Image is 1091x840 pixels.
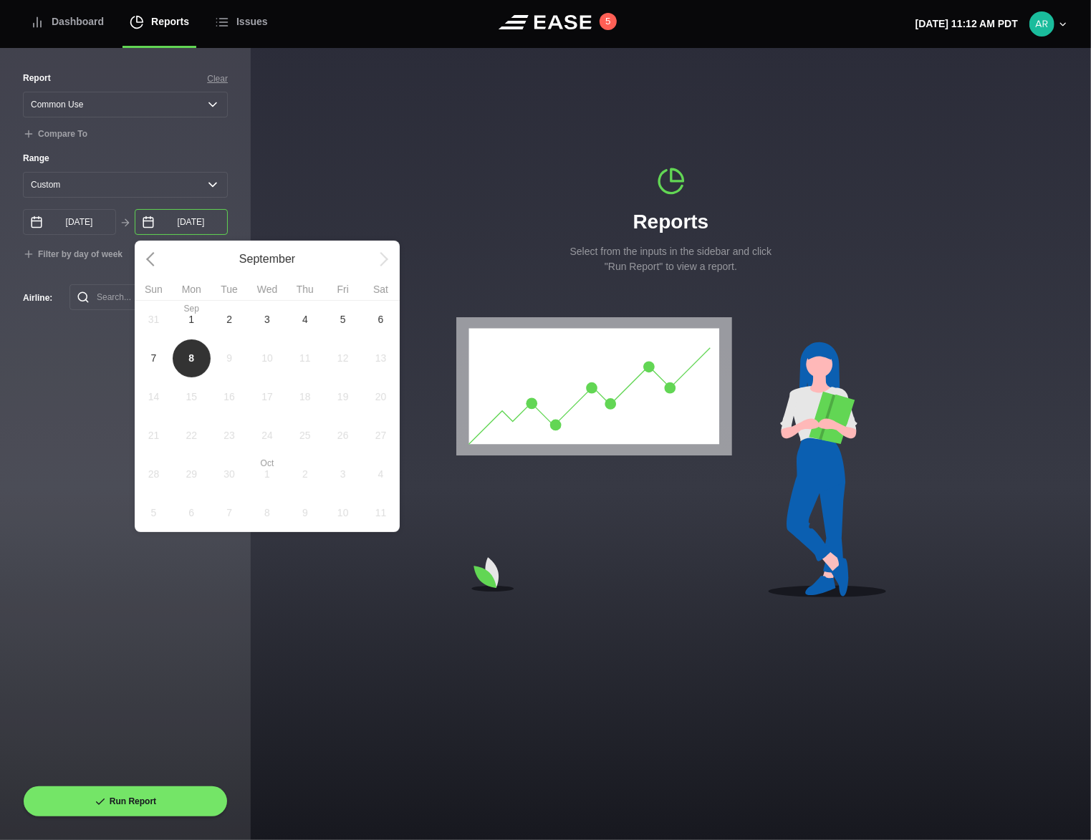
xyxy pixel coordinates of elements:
[23,72,51,85] label: Report
[915,16,1018,32] p: [DATE] 11:12 AM PDT
[23,152,228,165] label: Range
[211,284,249,294] span: Tue
[340,312,346,327] span: 5
[249,284,287,294] span: Wed
[564,207,779,237] h1: Reports
[324,284,362,294] span: Fri
[564,167,779,274] div: Reports
[226,312,232,327] span: 2
[23,786,228,817] button: Run Report
[207,72,228,85] button: Clear
[23,209,116,235] input: mm/dd/yyyy
[23,291,47,304] label: Airline :
[600,13,617,30] button: 5
[135,209,228,235] input: mm/dd/yyyy
[23,129,87,140] button: Compare To
[173,251,362,268] span: September
[69,284,228,310] input: Search...
[286,284,324,294] span: Thu
[264,312,270,327] span: 3
[302,312,308,327] span: 4
[362,284,400,294] span: Sat
[1029,11,1054,37] img: a24b13ddc5ef85e700be98281bdfe638
[188,312,194,327] span: 1
[151,351,157,366] span: 7
[378,312,384,327] span: 6
[23,249,122,261] button: Filter by day of week
[173,284,211,294] span: Mon
[135,284,173,294] span: Sun
[173,304,211,313] span: Sep
[564,244,779,274] p: Select from the inputs in the sidebar and click "Run Report" to view a report.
